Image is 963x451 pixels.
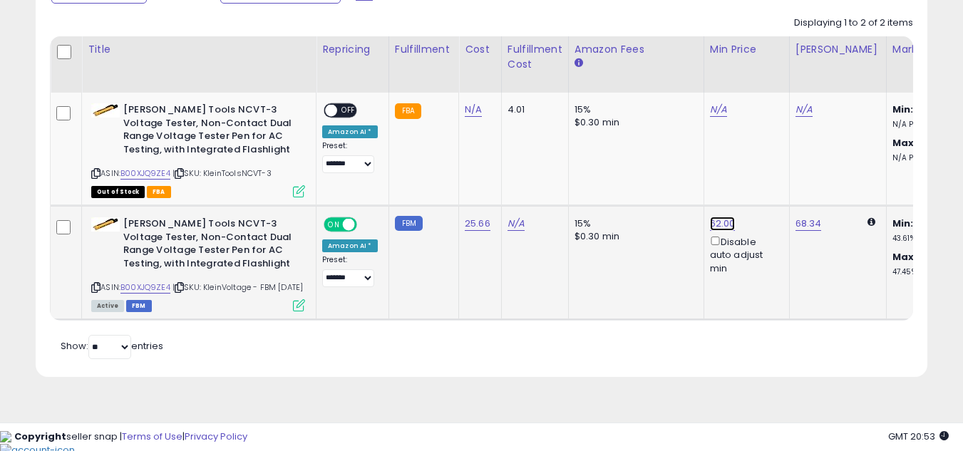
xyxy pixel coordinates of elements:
[91,300,124,312] span: All listings currently available for purchase on Amazon
[892,250,917,264] b: Max:
[322,125,378,138] div: Amazon AI *
[710,103,727,117] a: N/A
[575,42,698,57] div: Amazon Fees
[355,219,378,231] span: OFF
[575,103,693,116] div: 15%
[395,216,423,231] small: FBM
[465,217,490,231] a: 25.66
[795,103,813,117] a: N/A
[508,103,557,116] div: 4.01
[61,339,163,353] span: Show: entries
[795,217,822,231] a: 68.34
[322,255,378,287] div: Preset:
[91,186,145,198] span: All listings that are currently out of stock and unavailable for purchase on Amazon
[147,186,171,198] span: FBA
[126,300,152,312] span: FBM
[508,42,562,72] div: Fulfillment Cost
[91,103,120,118] img: 41-icuKhpYL._SL40_.jpg
[508,217,525,231] a: N/A
[465,42,495,57] div: Cost
[395,103,421,119] small: FBA
[172,281,303,293] span: | SKU: KleinVoltage - FBM [DATE]
[794,16,913,30] div: Displaying 1 to 2 of 2 items
[172,167,272,179] span: | SKU: KleinToolsNCVT-3
[465,103,482,117] a: N/A
[123,217,297,274] b: [PERSON_NAME] Tools NCVT-3 Voltage Tester, Non-Contact Dual Range Voltage Tester Pen for AC Testi...
[575,116,693,129] div: $0.30 min
[322,42,383,57] div: Repricing
[120,281,170,294] a: B00XJQ9ZE4
[91,103,305,196] div: ASIN:
[337,105,360,117] span: OFF
[710,234,778,275] div: Disable auto adjust min
[892,136,917,150] b: Max:
[91,217,305,310] div: ASIN:
[325,219,343,231] span: ON
[88,42,310,57] div: Title
[575,217,693,230] div: 15%
[91,217,120,232] img: 41-icuKhpYL._SL40_.jpg
[395,42,453,57] div: Fulfillment
[322,239,378,252] div: Amazon AI *
[892,217,914,230] b: Min:
[575,230,693,243] div: $0.30 min
[322,141,378,173] div: Preset:
[123,103,297,160] b: [PERSON_NAME] Tools NCVT-3 Voltage Tester, Non-Contact Dual Range Voltage Tester Pen for AC Testi...
[710,217,736,231] a: 62.00
[120,167,170,180] a: B00XJQ9ZE4
[710,42,783,57] div: Min Price
[575,57,583,70] small: Amazon Fees.
[892,103,914,116] b: Min:
[795,42,880,57] div: [PERSON_NAME]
